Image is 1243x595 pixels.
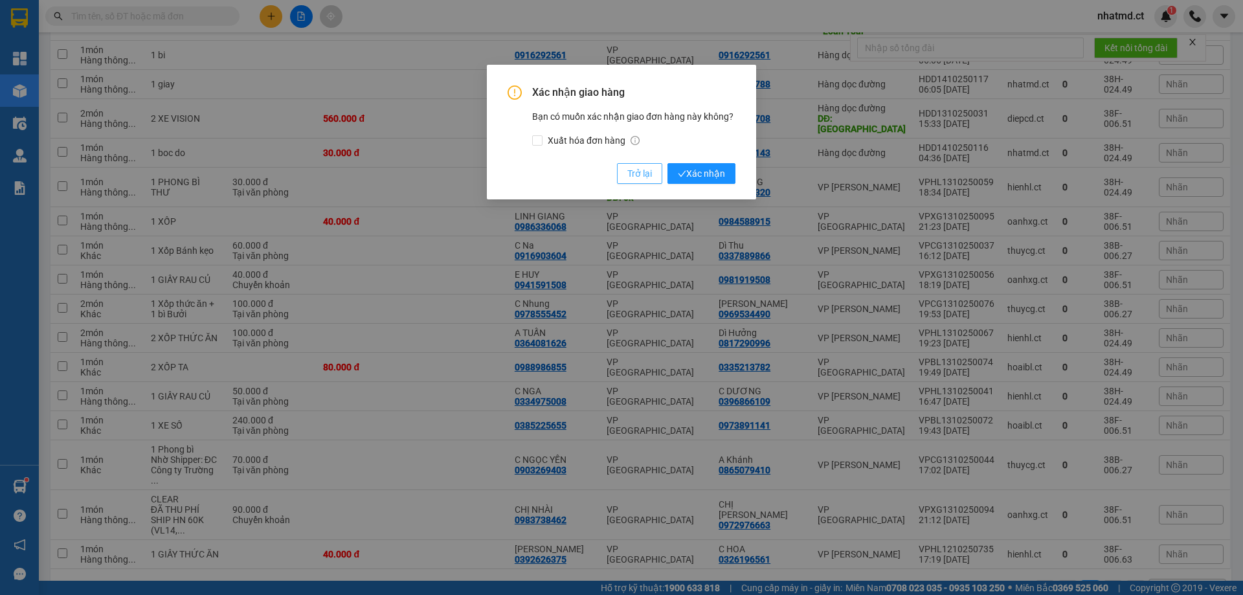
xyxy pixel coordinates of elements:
div: Bạn có muốn xác nhận giao đơn hàng này không? [532,109,735,148]
span: exclamation-circle [508,85,522,100]
span: Xuất hóa đơn hàng [543,133,645,148]
span: Xác nhận [678,166,725,181]
span: Xác nhận giao hàng [532,85,735,100]
button: Trở lại [617,163,662,184]
button: checkXác nhận [667,163,735,184]
span: info-circle [631,136,640,145]
span: check [678,170,686,178]
span: Trở lại [627,166,652,181]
